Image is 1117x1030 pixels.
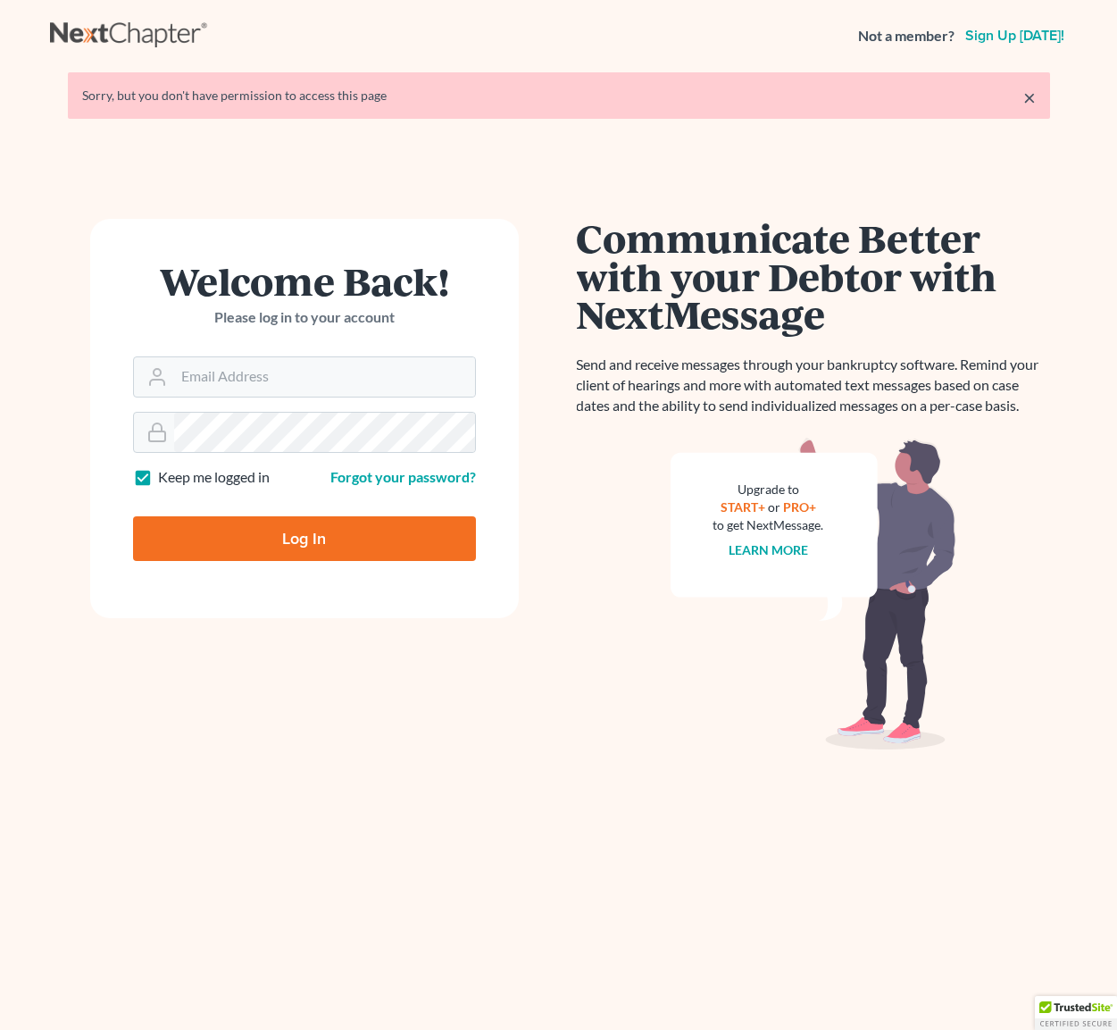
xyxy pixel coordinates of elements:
[577,219,1050,333] h1: Communicate Better with your Debtor with NextMessage
[671,438,956,750] img: nextmessage_bg-59042aed3d76b12b5cd301f8e5b87938c9018125f34e5fa2b7a6b67550977c72.svg
[133,307,476,328] p: Please log in to your account
[330,468,476,485] a: Forgot your password?
[158,467,270,488] label: Keep me logged in
[713,481,824,498] div: Upgrade to
[962,29,1068,43] a: Sign up [DATE]!
[729,542,808,557] a: Learn more
[721,499,765,515] a: START+
[133,516,476,561] input: Log In
[858,26,954,46] strong: Not a member?
[82,87,1036,105] div: Sorry, but you don't have permission to access this page
[174,357,475,397] input: Email Address
[1035,996,1117,1030] div: TrustedSite Certified
[133,262,476,300] h1: Welcome Back!
[783,499,816,515] a: PRO+
[577,355,1050,416] p: Send and receive messages through your bankruptcy software. Remind your client of hearings and mo...
[713,516,824,534] div: to get NextMessage.
[1023,87,1036,108] a: ×
[768,499,780,515] span: or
